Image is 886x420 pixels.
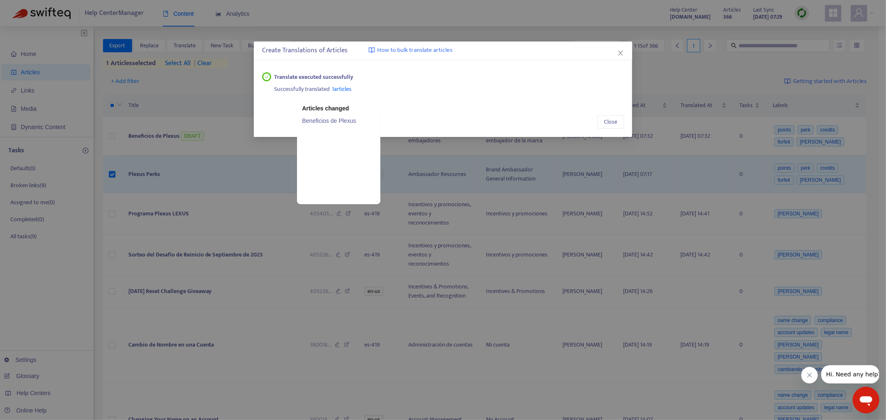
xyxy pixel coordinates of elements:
[275,73,353,82] strong: Translate executed successfully
[801,367,818,383] iframe: Close message
[302,116,376,125] a: Beneficios de Plexus
[262,46,624,56] div: Create Translations of Articles
[617,50,624,56] span: close
[377,46,452,55] span: How to bulk translate articles
[616,49,625,58] button: Close
[302,104,376,113] div: Articles changed
[332,84,352,94] span: 1 articles
[5,6,60,12] span: Hi. Need any help?
[368,47,375,54] img: image-link
[853,387,879,413] iframe: Button to launch messaging window
[597,115,624,129] button: Close
[821,365,879,383] iframe: Message from company
[265,74,269,79] span: check
[275,82,624,94] div: Successfully translated
[368,46,452,55] a: How to bulk translate articles
[604,117,617,127] span: Close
